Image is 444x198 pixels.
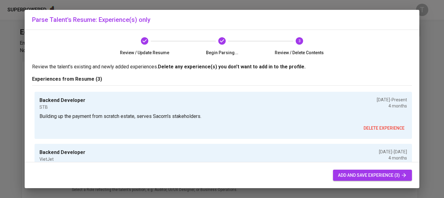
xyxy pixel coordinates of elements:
span: add and save experience (3) [338,172,407,179]
button: add and save experience (3) [333,170,412,181]
p: Backend Developer [39,97,85,104]
p: 4 months [379,155,407,161]
p: VietJet [39,156,85,162]
span: Review / Delete Contents [263,50,335,56]
span: Review / Update Resume [109,50,181,56]
p: Experiences from Resume (3) [32,75,412,83]
b: Delete any experience(s) you don't want to add in to the profile. [158,64,306,70]
span: Begin Parsing... [186,50,258,56]
h6: Parse Talent's Resume: Experience(s) only [32,15,412,25]
p: Building up the payment from scratch estate, serves Sacom’s stakeholders. [39,113,407,120]
p: [DATE] - Present [377,97,407,103]
span: delete experience [364,124,405,132]
p: [DATE] - [DATE] [379,149,407,155]
p: STB [39,104,85,110]
p: Review the talent's existing and newly added experiences. [32,63,412,71]
p: Backend Developer [39,149,85,156]
p: 4 months [377,103,407,109]
text: 3 [298,39,300,43]
button: delete experience [361,123,407,134]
